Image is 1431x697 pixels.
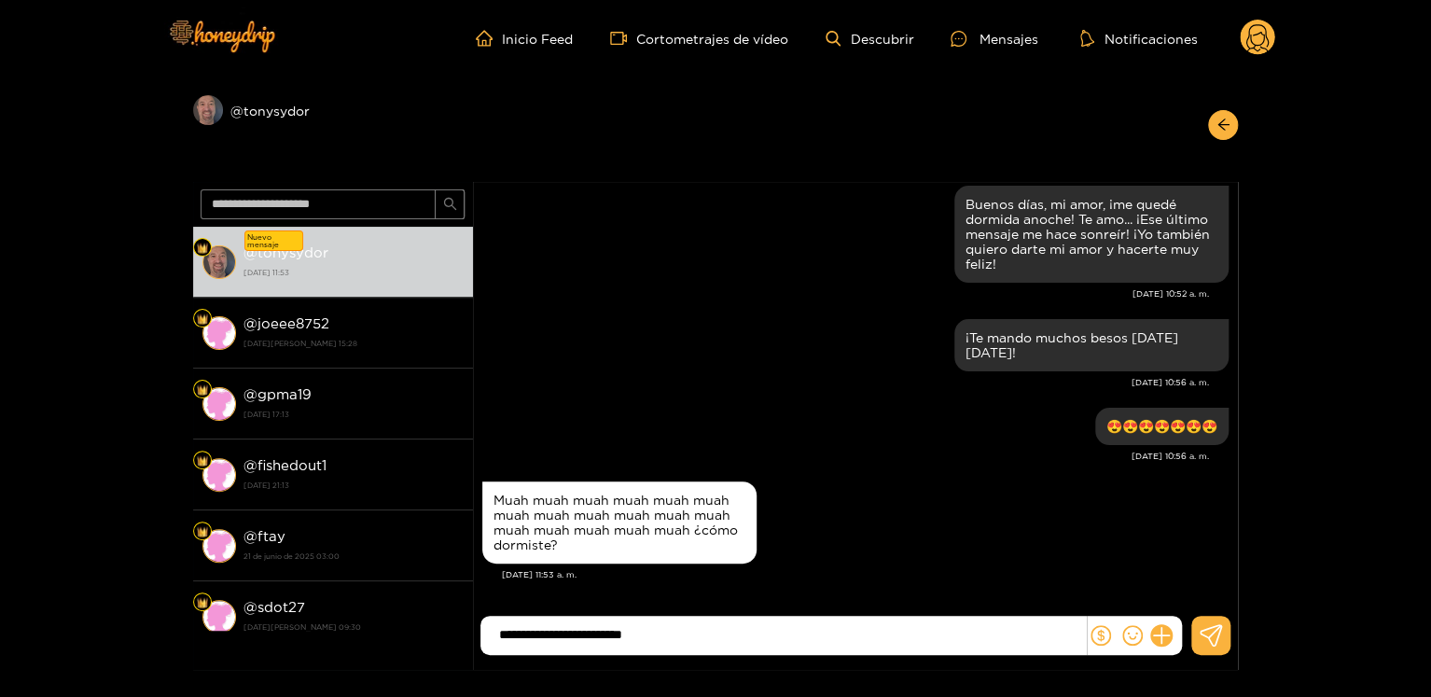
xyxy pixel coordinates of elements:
span: sonrisa [1122,625,1143,646]
button: dólar [1087,621,1115,649]
font: 😍😍😍😍😍😍😍 [1106,419,1217,433]
font: Notificaciones [1104,32,1197,46]
font: Mensajes [979,32,1037,46]
a: Descubrir [826,31,913,47]
div: 21 de septiembre, 11:53 a. m. [482,481,757,564]
img: conversación [202,316,236,350]
span: hogar [476,30,502,47]
img: Nivel de ventilador [197,455,208,467]
font: @ [243,599,257,615]
img: Nivel de ventilador [197,314,208,325]
font: joeee8752 [257,315,329,331]
font: [DATE] 17:13 [243,411,289,418]
font: 21 de junio de 2025 03:00 [243,552,340,560]
font: Muah muah muah muah muah muah muah muah muah muah muah muah muah muah muah muah muah ¿cómo dormiste? [493,493,738,551]
font: [DATE] 10:52 a. m. [1132,289,1209,299]
font: [DATE] 10:56 a. m. [1132,378,1209,387]
font: [DATE] 11:53 a. m. [502,570,577,579]
div: @tonysydor​ [193,95,473,154]
font: ¡Te mando muchos besos [DATE] [DATE]! [966,330,1178,359]
font: [DATE][PERSON_NAME] 15:28 [243,340,357,347]
font: fishedout1 [257,457,326,473]
span: cámara de vídeo [610,30,636,47]
img: Nivel de ventilador [197,526,208,537]
font: Descubrir [850,32,913,46]
span: buscar [443,197,457,213]
font: gpma19 [257,386,312,402]
button: buscar [435,189,465,219]
font: [DATE][PERSON_NAME] 09:30 [243,623,361,631]
img: conversación [202,529,236,563]
img: Nivel de ventilador [197,597,208,608]
button: Notificaciones [1075,29,1202,48]
img: Nivel de ventilador [197,243,208,254]
span: dólar [1091,625,1111,646]
font: @tonysydor [230,104,310,118]
a: Cortometrajes de vídeo [610,30,788,47]
font: [DATE] 10:56 a. m. [1132,452,1209,461]
font: @tonysydor [243,244,328,260]
font: Nuevo mensaje [247,233,279,248]
font: [DATE] 21:13 [243,481,289,489]
font: @ftay [243,528,285,544]
div: 21 de septiembre, 10:52 a. m. [954,186,1229,283]
span: flecha izquierda [1216,118,1230,133]
img: conversación [202,458,236,492]
a: Inicio Feed [476,30,573,47]
font: @ [243,315,257,331]
font: @ [243,386,257,402]
font: Buenos días, mi amor, ¡me quedé dormida anoche! Te amo... ¡Ese último mensaje me hace sonreír! ¡Y... [966,197,1210,271]
img: conversación [202,245,236,279]
font: sdot27 [257,599,305,615]
div: 21 de septiembre, 10:56 a. m. [954,319,1229,371]
font: @ [243,457,257,473]
button: flecha izquierda [1208,110,1238,140]
font: Inicio Feed [502,32,573,46]
img: conversación [202,600,236,634]
img: Nivel de ventilador [197,384,208,396]
img: conversación [202,387,236,421]
font: [DATE] 11:53 [243,269,289,276]
div: 21 de septiembre, 10:56 a. m. [1095,408,1229,445]
font: Cortometrajes de vídeo [636,32,788,46]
